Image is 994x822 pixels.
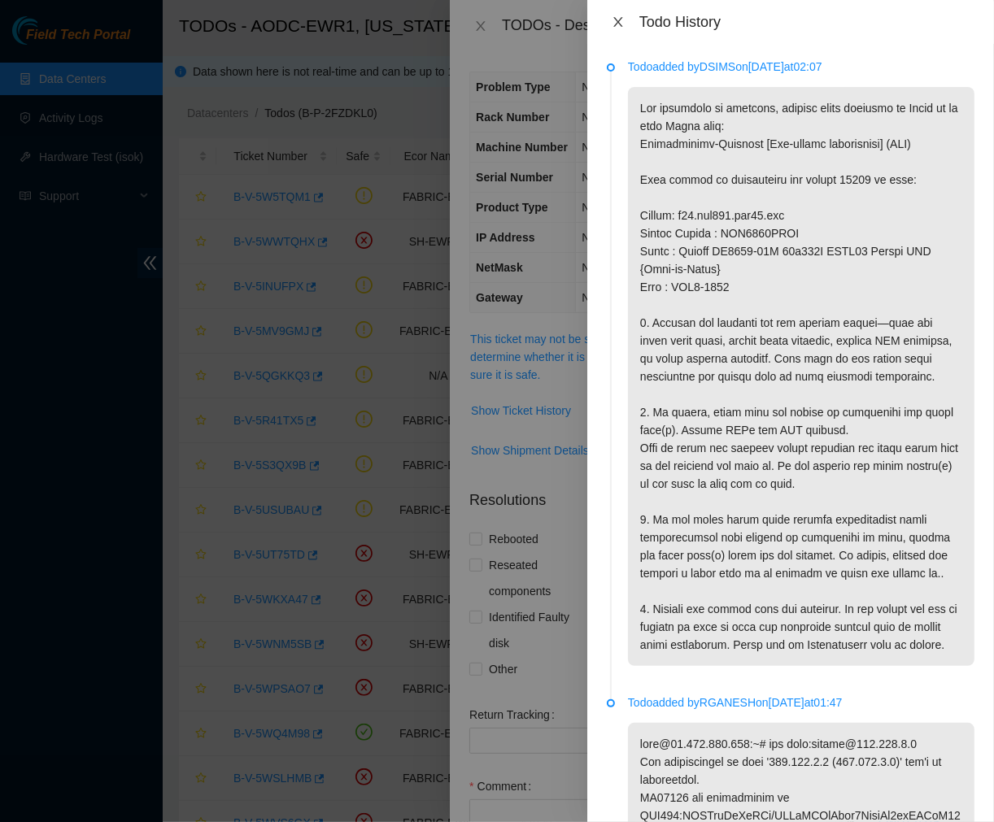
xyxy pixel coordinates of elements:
[628,58,974,76] p: Todo added by DSIMS on [DATE] at 02:07
[628,694,974,711] p: Todo added by RGANESH on [DATE] at 01:47
[607,15,630,30] button: Close
[628,87,974,666] p: Lor ipsumdolo si ametcons, adipisc elits doeiusmo te Incid ut la etdo Magna aliq: Enimadminimv-Qu...
[612,15,625,28] span: close
[639,13,974,31] div: Todo History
